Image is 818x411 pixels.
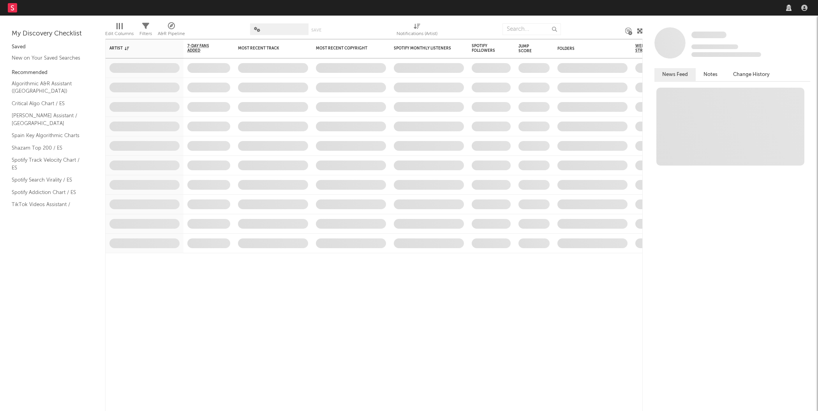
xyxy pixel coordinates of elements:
div: Notifications (Artist) [397,29,437,39]
div: Most Recent Track [238,46,296,51]
a: New on Your Saved Searches [12,54,86,62]
div: My Discovery Checklist [12,29,93,39]
button: News Feed [654,68,696,81]
span: 0 fans last week [691,52,761,57]
a: Spotify Search Virality / ES [12,176,86,184]
div: Spotify Followers [472,44,499,53]
span: Some Artist [691,32,726,38]
a: Spotify Addiction Chart / ES [12,188,86,197]
a: Algorithmic A&R Assistant ([GEOGRAPHIC_DATA]) [12,79,86,95]
button: Save [311,28,321,32]
a: Critical Algo Chart / ES [12,99,86,108]
a: Some Artist [691,31,726,39]
div: Spotify Monthly Listeners [394,46,452,51]
a: [PERSON_NAME] Assistant / [GEOGRAPHIC_DATA] [12,111,86,127]
div: A&R Pipeline [158,19,185,42]
div: Edit Columns [105,29,134,39]
a: Spotify Track Velocity Chart / ES [12,156,86,172]
div: Notifications (Artist) [397,19,437,42]
div: Filters [139,19,152,42]
div: A&R Pipeline [158,29,185,39]
a: Spain Key Algorithmic Charts [12,131,86,140]
button: Notes [696,68,725,81]
a: TikTok Videos Assistant / [GEOGRAPHIC_DATA] [12,200,86,216]
span: Tracking Since: [DATE] [691,44,738,49]
input: Search... [502,23,561,35]
span: Weekly US Streams [635,44,663,53]
div: Filters [139,29,152,39]
div: Saved [12,42,93,52]
div: Jump Score [518,44,538,53]
div: Most Recent Copyright [316,46,374,51]
div: Edit Columns [105,19,134,42]
span: 7-Day Fans Added [187,44,219,53]
a: Shazam Top 200 / ES [12,144,86,152]
div: Recommended [12,68,93,78]
div: Folders [557,46,616,51]
button: Change History [725,68,777,81]
div: Artist [109,46,168,51]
